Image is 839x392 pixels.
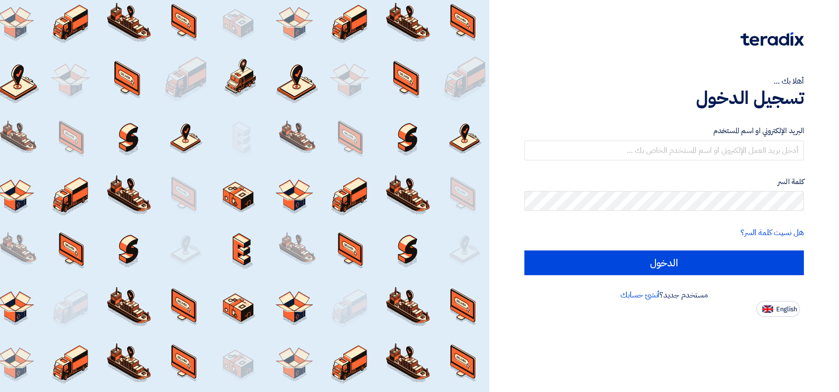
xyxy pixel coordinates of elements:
[762,305,773,313] img: en-US.png
[524,250,804,275] input: الدخول
[776,306,797,313] span: English
[524,125,804,137] label: البريد الإلكتروني او اسم المستخدم
[524,141,804,160] input: أدخل بريد العمل الإلكتروني او اسم المستخدم الخاص بك ...
[756,301,800,317] button: English
[524,289,804,301] div: مستخدم جديد؟
[741,227,804,239] a: هل نسيت كلمة السر؟
[741,32,804,46] img: Teradix logo
[524,176,804,188] label: كلمة السر
[524,87,804,109] h1: تسجيل الدخول
[524,75,804,87] div: أهلا بك ...
[620,289,659,301] a: أنشئ حسابك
